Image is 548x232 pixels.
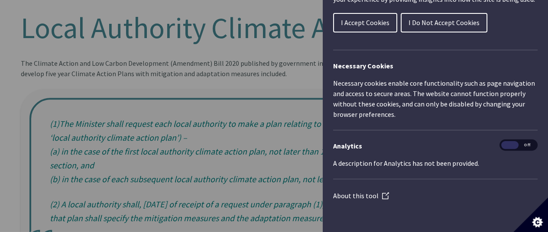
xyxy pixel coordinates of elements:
[501,141,519,149] span: On
[333,13,397,32] button: I Accept Cookies
[333,158,538,168] p: A description for Analytics has not been provided.
[333,191,389,200] a: About this tool
[341,18,389,27] span: I Accept Cookies
[401,13,487,32] button: I Do Not Accept Cookies
[519,141,536,149] span: Off
[513,197,548,232] button: Set cookie preferences
[333,78,538,119] p: Necessary cookies enable core functionality such as page navigation and access to secure areas. T...
[333,141,538,151] h3: Analytics
[333,61,538,71] h2: Necessary Cookies
[409,18,480,27] span: I Do Not Accept Cookies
